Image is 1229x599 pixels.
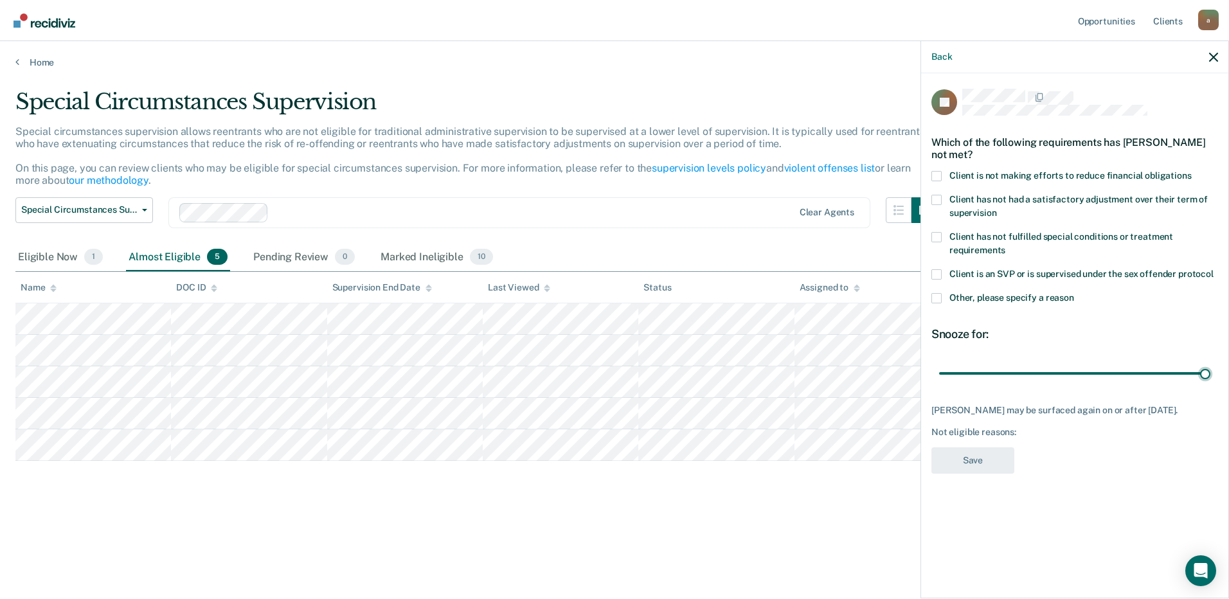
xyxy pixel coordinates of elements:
[949,231,1173,255] span: Client has not fulfilled special conditions or treatment requirements
[949,170,1192,181] span: Client is not making efforts to reduce financial obligations
[15,57,1214,68] a: Home
[378,244,495,272] div: Marked Ineligible
[949,269,1214,279] span: Client is an SVP or is supervised under the sex offender protocol
[1185,555,1216,586] div: Open Intercom Messenger
[15,244,105,272] div: Eligible Now
[931,447,1014,474] button: Save
[931,126,1218,171] div: Which of the following requirements has [PERSON_NAME] not met?
[931,405,1218,416] div: [PERSON_NAME] may be surfaced again on or after [DATE].
[69,174,148,186] a: our methodology
[931,427,1218,438] div: Not eligible reasons:
[13,13,75,28] img: Recidiviz
[251,244,357,272] div: Pending Review
[126,244,230,272] div: Almost Eligible
[21,282,57,293] div: Name
[949,292,1074,303] span: Other, please specify a reason
[931,51,952,62] button: Back
[207,249,228,265] span: 5
[488,282,550,293] div: Last Viewed
[800,207,854,218] div: Clear agents
[643,282,671,293] div: Status
[1198,10,1219,30] div: a
[800,282,860,293] div: Assigned to
[784,162,875,174] a: violent offenses list
[931,327,1218,341] div: Snooze for:
[652,162,766,174] a: supervision levels policy
[470,249,493,265] span: 10
[84,249,103,265] span: 1
[15,125,925,187] p: Special circumstances supervision allows reentrants who are not eligible for traditional administ...
[949,194,1208,218] span: Client has not had a satisfactory adjustment over their term of supervision
[21,204,137,215] span: Special Circumstances Supervision
[176,282,217,293] div: DOC ID
[332,282,432,293] div: Supervision End Date
[15,89,937,125] div: Special Circumstances Supervision
[1198,10,1219,30] button: Profile dropdown button
[335,249,355,265] span: 0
